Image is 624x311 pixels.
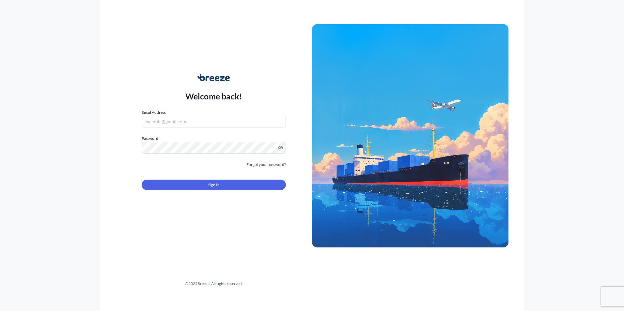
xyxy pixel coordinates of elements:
p: Welcome back! [185,91,242,101]
div: © 2025 Breeze. All rights reserved. [116,280,312,287]
span: Sign In [208,182,220,188]
img: Ship illustration [312,24,508,247]
button: Sign In [142,180,286,190]
a: Forgot your password? [246,161,286,168]
input: example@gmail.com [142,116,286,127]
button: Show password [278,145,283,150]
label: Password [142,135,286,142]
label: Email Address [142,109,166,116]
